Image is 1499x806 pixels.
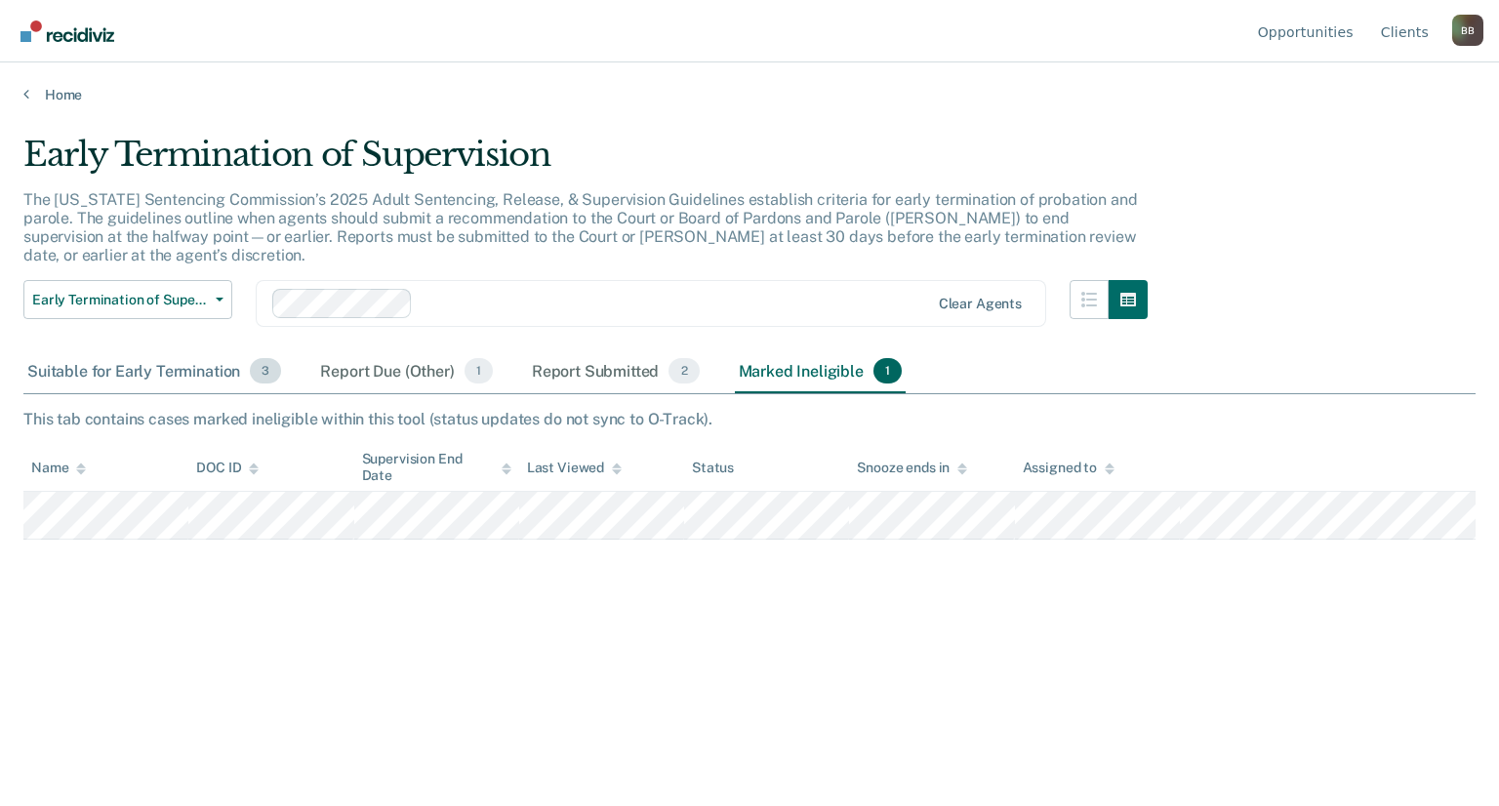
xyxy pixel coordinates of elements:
[857,460,967,476] div: Snooze ends in
[32,292,208,308] span: Early Termination of Supervision
[1023,460,1114,476] div: Assigned to
[362,451,511,484] div: Supervision End Date
[250,358,281,383] span: 3
[692,460,734,476] div: Status
[31,460,86,476] div: Name
[316,350,496,393] div: Report Due (Other)1
[873,358,902,383] span: 1
[1452,15,1483,46] button: Profile dropdown button
[1452,15,1483,46] div: B B
[735,350,907,393] div: Marked Ineligible1
[668,358,699,383] span: 2
[23,86,1476,103] a: Home
[528,350,704,393] div: Report Submitted2
[196,460,259,476] div: DOC ID
[23,135,1148,190] div: Early Termination of Supervision
[939,296,1022,312] div: Clear agents
[20,20,114,42] img: Recidiviz
[23,350,285,393] div: Suitable for Early Termination3
[23,280,232,319] button: Early Termination of Supervision
[527,460,622,476] div: Last Viewed
[23,410,1476,428] div: This tab contains cases marked ineligible within this tool (status updates do not sync to O-Track).
[23,190,1138,265] p: The [US_STATE] Sentencing Commission’s 2025 Adult Sentencing, Release, & Supervision Guidelines e...
[465,358,493,383] span: 1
